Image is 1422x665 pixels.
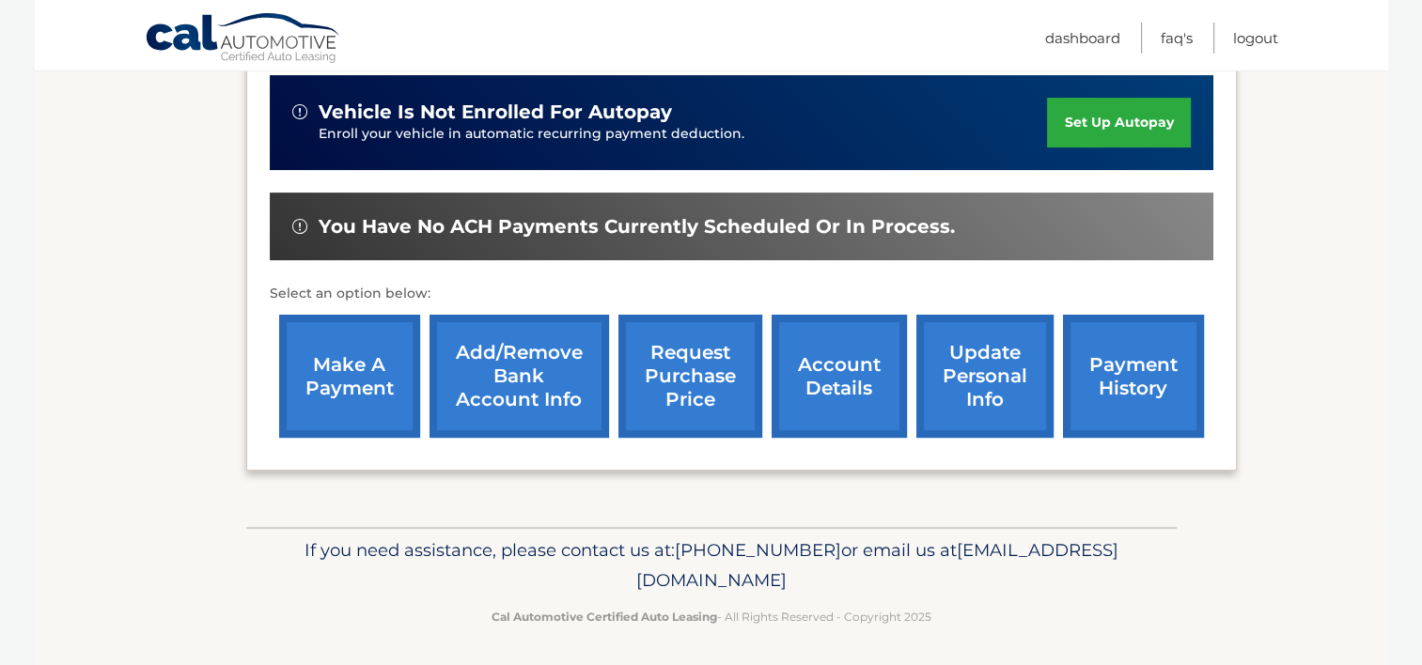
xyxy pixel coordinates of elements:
[292,219,307,234] img: alert-white.svg
[270,283,1213,305] p: Select an option below:
[1161,23,1193,54] a: FAQ's
[145,12,342,67] a: Cal Automotive
[319,124,1048,145] p: Enroll your vehicle in automatic recurring payment deduction.
[1063,315,1204,438] a: payment history
[258,535,1164,595] p: If you need assistance, please contact us at: or email us at
[319,215,955,239] span: You have no ACH payments currently scheduled or in process.
[1233,23,1278,54] a: Logout
[319,101,672,124] span: vehicle is not enrolled for autopay
[772,315,907,438] a: account details
[1047,98,1190,147] a: set up autopay
[1045,23,1120,54] a: Dashboard
[675,539,841,561] span: [PHONE_NUMBER]
[618,315,762,438] a: request purchase price
[292,104,307,119] img: alert-white.svg
[492,610,717,624] strong: Cal Automotive Certified Auto Leasing
[430,315,609,438] a: Add/Remove bank account info
[636,539,1118,591] span: [EMAIL_ADDRESS][DOMAIN_NAME]
[916,315,1054,438] a: update personal info
[258,607,1164,626] p: - All Rights Reserved - Copyright 2025
[279,315,420,438] a: make a payment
